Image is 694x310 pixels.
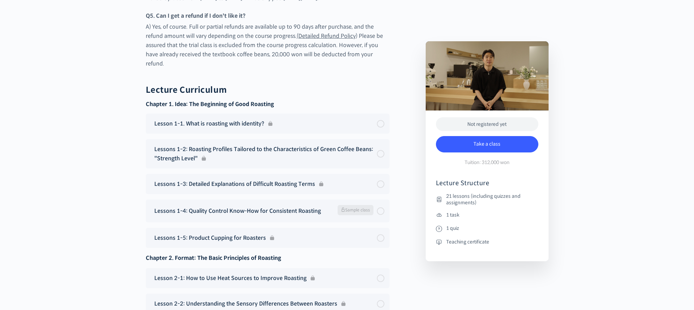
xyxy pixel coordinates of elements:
[45,216,88,233] a: Messages
[146,12,245,19] font: Q5. Can I get a refund if I don't like it?
[146,101,274,108] font: Chapter 1. Idea: The Beginning of Good Roasting
[446,225,459,231] font: 1 quiz
[88,216,131,233] a: Settings
[467,121,507,127] font: Not registered yet
[146,85,227,95] font: Lecture Curriculum
[146,23,374,40] font: A) Yes, of course. Full or partial refunds are available up to 90 days after purchase, and the re...
[446,239,489,245] font: Teaching certificate
[101,226,118,232] span: Settings
[57,227,77,232] span: Messages
[151,205,384,217] a: Lessons 1-4: Quality Control Know-How for Consistent Roasting Sample class
[146,254,281,262] font: Chapter 2. Format: The Basic Principles of Roasting
[345,207,370,212] font: Sample class
[146,32,383,67] font: ) Please be assured that the trial class is excluded from the course progress calculation. Howeve...
[2,216,45,233] a: Home
[446,193,521,206] font: 21 lessons (including quizzes and assignments)
[17,226,29,232] span: Home
[154,207,321,215] font: Lessons 1-4: Quality Control Know-How for Consistent Roasting
[436,136,538,152] a: Take a class
[446,212,459,218] font: 1 task
[297,32,356,40] a: (Detailed Refund Policy
[465,159,510,165] font: Tuition: 312,000 won
[436,179,490,187] font: Lecture Structure
[473,141,500,147] font: Take a class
